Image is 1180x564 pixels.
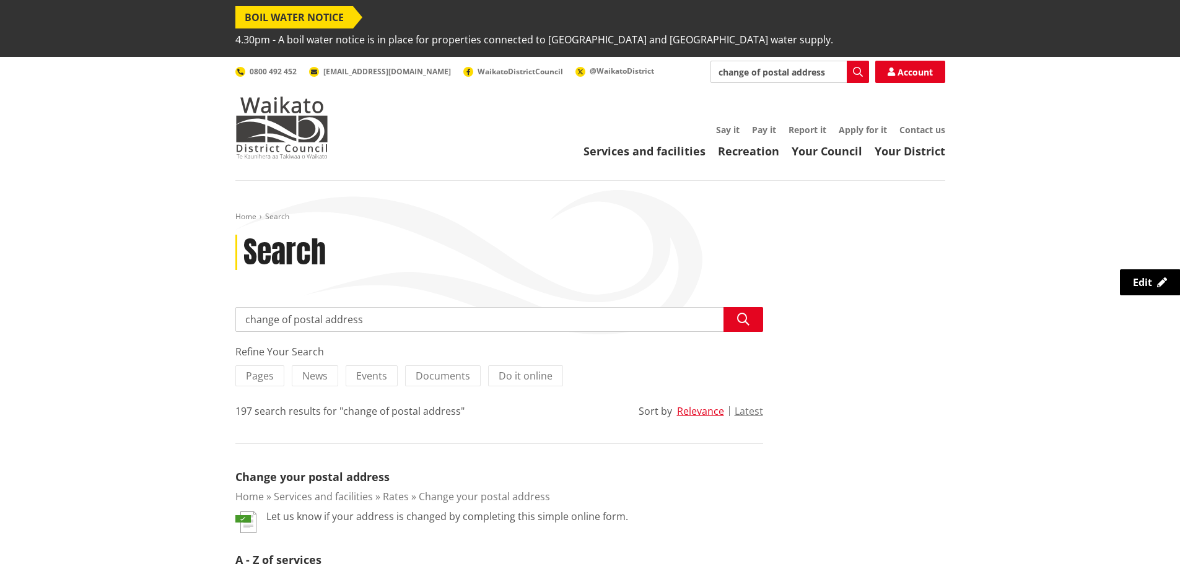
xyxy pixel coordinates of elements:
a: Services and facilities [583,144,706,158]
button: Latest [735,406,763,417]
a: Change your postal address [419,490,550,503]
span: Edit [1133,275,1152,289]
span: BOIL WATER NOTICE [235,6,353,28]
span: Search [265,211,289,222]
span: WaikatoDistrictCouncil [478,66,563,77]
button: Relevance [677,406,724,417]
a: Apply for it [839,124,887,136]
span: Do it online [499,369,553,383]
a: Edit [1120,269,1180,295]
input: Search input [710,61,869,83]
a: Change your postal address [235,469,390,484]
a: Pay it [752,124,776,136]
a: 0800 492 452 [235,66,297,77]
div: 197 search results for "change of postal address" [235,404,465,419]
a: Home [235,211,256,222]
input: Search input [235,307,763,332]
a: Contact us [899,124,945,136]
a: Services and facilities [274,490,373,503]
span: 4.30pm - A boil water notice is in place for properties connected to [GEOGRAPHIC_DATA] and [GEOGR... [235,28,833,51]
img: document-form.svg [235,511,256,533]
a: Recreation [718,144,779,158]
span: @WaikatoDistrict [590,66,654,76]
a: Your District [875,144,945,158]
a: WaikatoDistrictCouncil [463,66,563,77]
a: @WaikatoDistrict [575,66,654,76]
p: Let us know if your address is changed by completing this simple online form. [266,509,628,524]
a: Home [235,490,264,503]
h1: Search [243,235,326,271]
a: Report it [789,124,826,136]
div: Sort by [639,404,672,419]
span: News [302,369,328,383]
div: Refine Your Search [235,344,763,359]
a: Your Council [792,144,862,158]
span: [EMAIL_ADDRESS][DOMAIN_NAME] [323,66,451,77]
a: Rates [383,490,409,503]
span: Pages [246,369,274,383]
a: Account [875,61,945,83]
a: Say it [716,124,740,136]
a: [EMAIL_ADDRESS][DOMAIN_NAME] [309,66,451,77]
span: Documents [416,369,470,383]
nav: breadcrumb [235,212,945,222]
img: Waikato District Council - Te Kaunihera aa Takiwaa o Waikato [235,97,328,158]
span: Events [356,369,387,383]
span: 0800 492 452 [250,66,297,77]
